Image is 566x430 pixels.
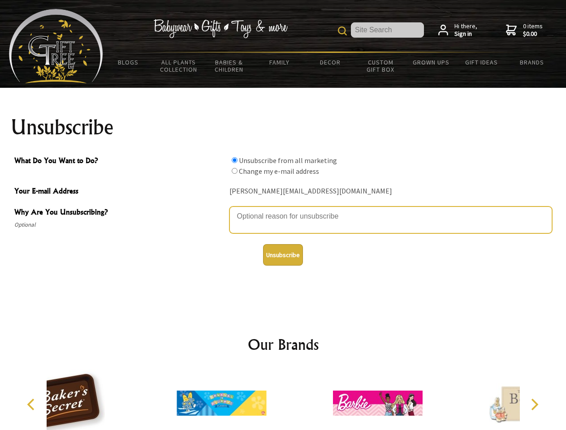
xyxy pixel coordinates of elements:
a: BLOGS [103,53,154,72]
button: Previous [22,395,42,414]
h2: Our Brands [18,334,549,355]
span: Your E-mail Address [14,185,225,198]
a: Grown Ups [406,53,456,72]
span: 0 items [523,22,543,38]
img: Babyware - Gifts - Toys and more... [9,9,103,83]
strong: Sign in [454,30,477,38]
a: Decor [305,53,355,72]
a: Hi there,Sign in [438,22,477,38]
a: Family [255,53,305,72]
label: Unsubscribe from all marketing [239,156,337,165]
a: Brands [507,53,557,72]
a: Babies & Children [204,53,255,79]
input: Site Search [351,22,424,38]
label: Change my e-mail address [239,167,319,176]
input: What Do You Want to Do? [232,157,238,163]
img: product search [338,26,347,35]
span: Hi there, [454,22,477,38]
span: Optional [14,219,225,230]
button: Unsubscribe [263,244,303,266]
strong: $0.00 [523,30,543,38]
input: What Do You Want to Do? [232,168,238,174]
a: All Plants Collection [154,53,204,79]
span: What Do You Want to Do? [14,155,225,168]
span: Why Are You Unsubscribing? [14,206,225,219]
textarea: Why Are You Unsubscribing? [229,206,552,233]
a: Gift Ideas [456,53,507,72]
button: Next [524,395,544,414]
h1: Unsubscribe [11,116,556,138]
a: Custom Gift Box [355,53,406,79]
div: [PERSON_NAME][EMAIL_ADDRESS][DOMAIN_NAME] [229,185,552,198]
img: Babywear - Gifts - Toys & more [153,19,288,38]
a: 0 items$0.00 [506,22,543,38]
